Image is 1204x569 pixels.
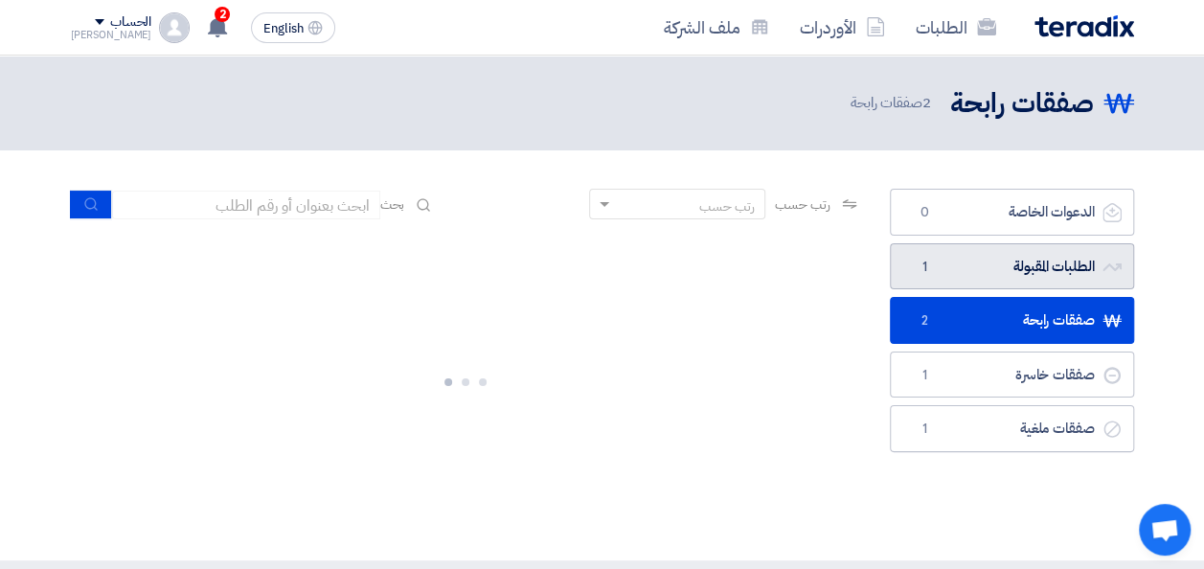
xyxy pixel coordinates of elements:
span: رتب حسب [775,194,829,215]
span: 1 [914,420,937,439]
a: الدعوات الخاصة0 [890,189,1134,236]
span: 2 [215,7,230,22]
span: English [263,22,304,35]
span: 1 [914,366,937,385]
button: English [251,12,335,43]
a: الطلبات [900,5,1011,50]
span: بحث [380,194,405,215]
div: [PERSON_NAME] [71,30,152,40]
span: 1 [914,258,937,277]
span: 2 [914,311,937,330]
div: الحساب [110,14,151,31]
a: الطلبات المقبولة1 [890,243,1134,290]
a: صفقات ملغية1 [890,405,1134,452]
a: صفقات رابحة2 [890,297,1134,344]
img: Teradix logo [1034,15,1134,37]
span: 2 [922,92,931,113]
input: ابحث بعنوان أو رقم الطلب [112,191,380,219]
a: الأوردرات [784,5,900,50]
span: صفقات رابحة [851,92,935,114]
a: Open chat [1139,504,1191,556]
div: رتب حسب [699,196,755,216]
span: 0 [914,203,937,222]
img: profile_test.png [159,12,190,43]
h2: صفقات رابحة [950,85,1094,123]
a: صفقات خاسرة1 [890,352,1134,398]
a: ملف الشركة [648,5,784,50]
